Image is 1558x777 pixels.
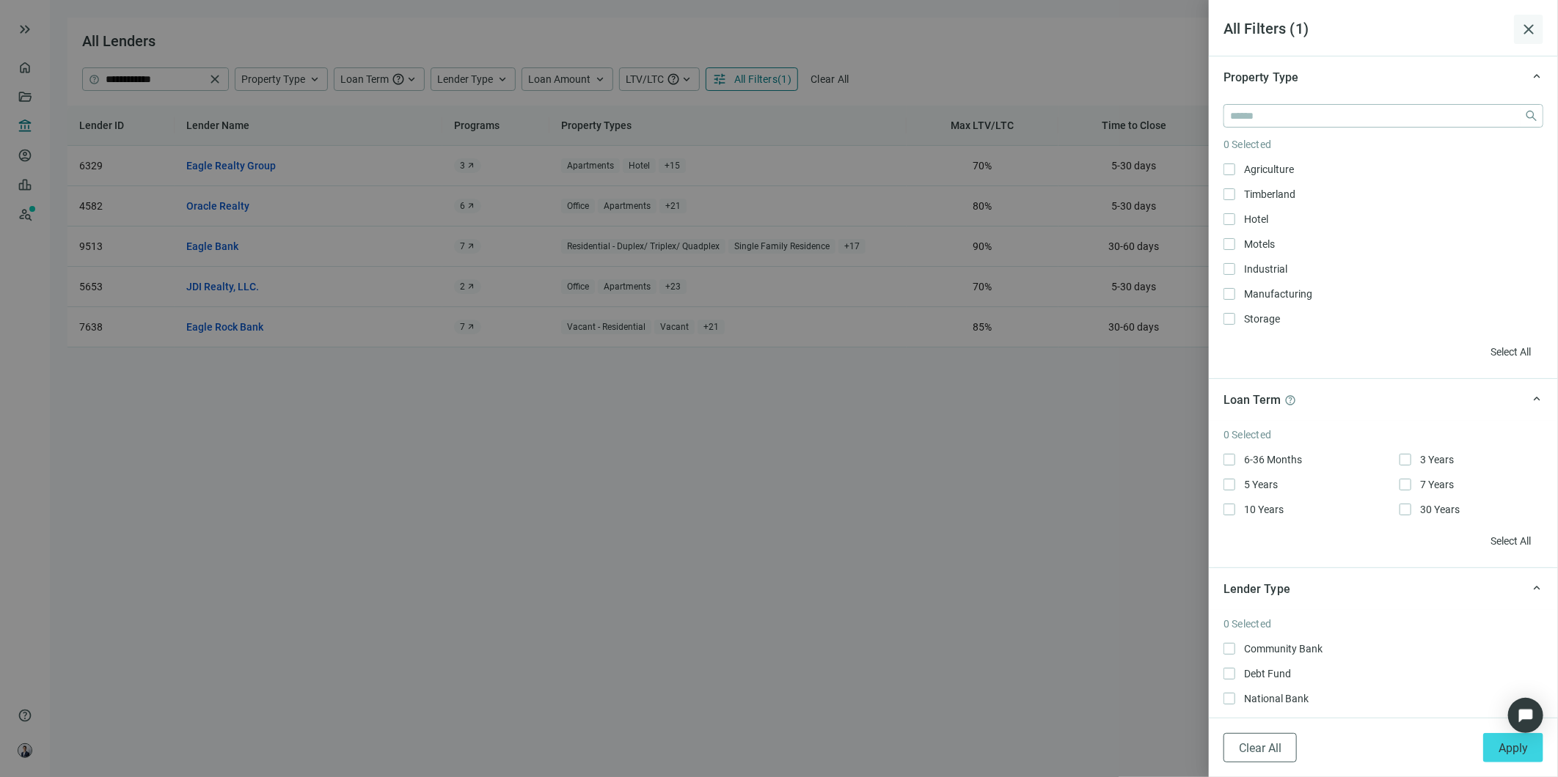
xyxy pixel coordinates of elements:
span: National Bank [1235,691,1314,707]
span: Storage [1235,311,1286,327]
article: 0 Selected [1224,136,1543,152]
span: Property Type [1224,70,1298,84]
span: Agriculture [1235,161,1300,177]
span: 6-36 Months [1235,452,1308,468]
button: Apply [1483,733,1543,762]
span: 10 Years [1235,501,1290,518]
div: keyboard_arrow_upLoan Termhelp [1209,378,1558,421]
div: keyboard_arrow_upProperty Type [1209,56,1558,98]
span: close [1520,21,1537,38]
span: Clear All [1239,741,1281,755]
span: Community Bank [1235,641,1328,657]
button: Select All [1478,340,1543,364]
span: 30 Years [1411,501,1466,518]
button: Select All [1478,529,1543,553]
div: keyboard_arrow_upLender Type [1209,567,1558,610]
span: 3 Years [1411,452,1460,468]
span: Apply [1499,741,1528,755]
span: Industrial [1235,261,1293,277]
span: help [1284,394,1296,406]
span: Motels [1235,236,1281,252]
button: close [1514,15,1543,44]
span: Select All [1491,346,1531,358]
span: Select All [1491,535,1531,547]
span: Regional Bank [1235,715,1315,732]
button: Clear All [1224,733,1297,762]
span: 7 Years [1411,476,1460,493]
span: Debt Fund [1235,666,1297,682]
span: 5 Years [1235,476,1284,493]
span: Loan Term [1224,393,1281,407]
span: Hotel [1235,211,1274,227]
article: 0 Selected [1224,427,1543,443]
span: Manufacturing [1235,286,1318,302]
span: Timberland [1235,186,1301,202]
article: 0 Selected [1224,616,1543,632]
div: Open Intercom Messenger [1508,698,1543,733]
span: Lender Type [1224,582,1290,596]
article: All Filters ( 1 ) [1224,18,1514,40]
